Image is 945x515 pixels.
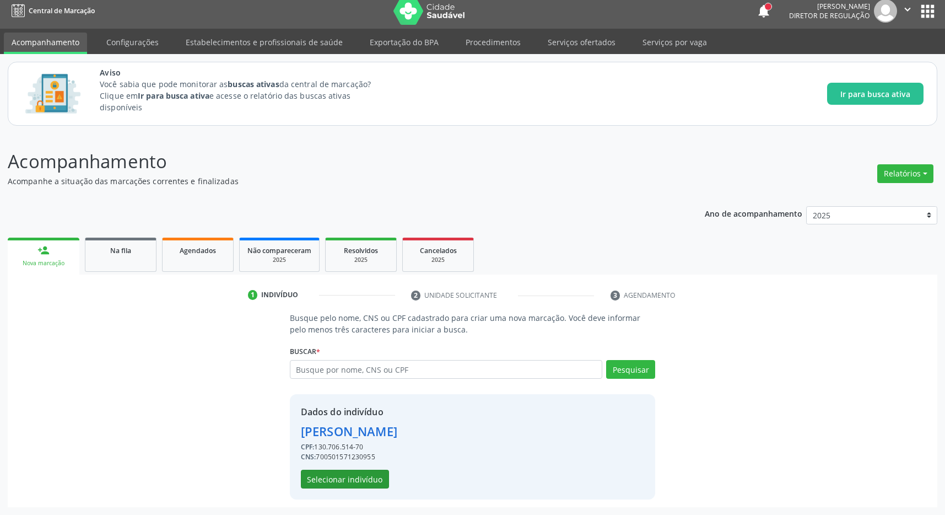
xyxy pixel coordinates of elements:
div: Nova marcação [15,259,72,267]
span: Aviso [100,67,391,78]
button: notifications [756,3,771,19]
button: Relatórios [877,164,933,183]
span: Cancelados [420,246,457,255]
p: Acompanhe a situação das marcações correntes e finalizadas [8,175,658,187]
span: Resolvidos [344,246,378,255]
img: Imagem de CalloutCard [21,69,84,119]
div: 2025 [411,256,466,264]
div: 130.706.514-70 [301,442,397,452]
a: Configurações [99,33,166,52]
strong: Ir para busca ativa [138,90,209,101]
i:  [901,3,914,15]
p: Acompanhamento [8,148,658,175]
a: Exportação do BPA [362,33,446,52]
div: [PERSON_NAME] [301,422,397,441]
span: CNS: [301,452,316,462]
div: 2025 [333,256,388,264]
a: Acompanhamento [4,33,87,54]
span: Na fila [110,246,131,255]
div: Indivíduo [261,290,298,300]
div: 700501571230955 [301,452,397,462]
p: Ano de acompanhamento [705,206,802,220]
strong: buscas ativas [228,79,279,89]
p: Você sabia que pode monitorar as da central de marcação? Clique em e acesse o relatório das busca... [100,78,391,113]
div: 2025 [247,256,311,264]
button: Pesquisar [606,360,655,379]
span: Central de Marcação [29,6,95,15]
div: 1 [248,290,258,300]
span: Não compareceram [247,246,311,255]
span: Ir para busca ativa [840,88,910,100]
a: Estabelecimentos e profissionais de saúde [178,33,350,52]
span: Agendados [180,246,216,255]
div: Dados do indivíduo [301,405,397,419]
span: CPF: [301,442,315,452]
p: Busque pelo nome, CNS ou CPF cadastrado para criar uma nova marcação. Você deve informar pelo men... [290,312,655,335]
button: apps [918,2,937,21]
label: Buscar [290,343,320,360]
input: Busque por nome, CNS ou CPF [290,360,602,379]
a: Central de Marcação [8,2,95,20]
a: Serviços ofertados [540,33,623,52]
div: person_add [37,244,50,256]
a: Procedimentos [458,33,528,52]
a: Serviços por vaga [635,33,715,52]
button: Selecionar indivíduo [301,470,389,489]
button: Ir para busca ativa [827,83,924,105]
div: [PERSON_NAME] [789,2,870,11]
span: Diretor de regulação [789,11,870,20]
